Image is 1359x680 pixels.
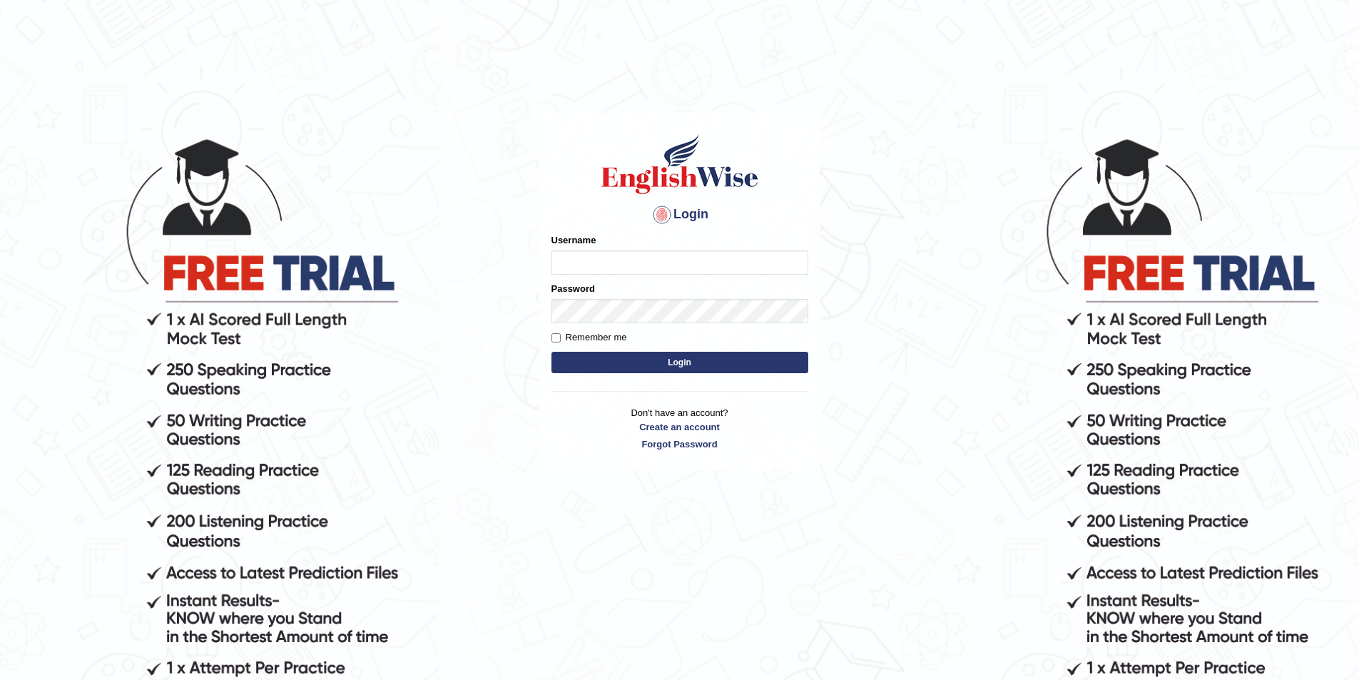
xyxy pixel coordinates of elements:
[551,203,808,226] h4: Login
[551,333,561,342] input: Remember me
[551,352,808,373] button: Login
[551,330,627,345] label: Remember me
[551,406,808,450] p: Don't have an account?
[551,420,808,434] a: Create an account
[551,282,595,295] label: Password
[551,233,596,247] label: Username
[551,437,808,451] a: Forgot Password
[599,132,761,196] img: Logo of English Wise sign in for intelligent practice with AI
